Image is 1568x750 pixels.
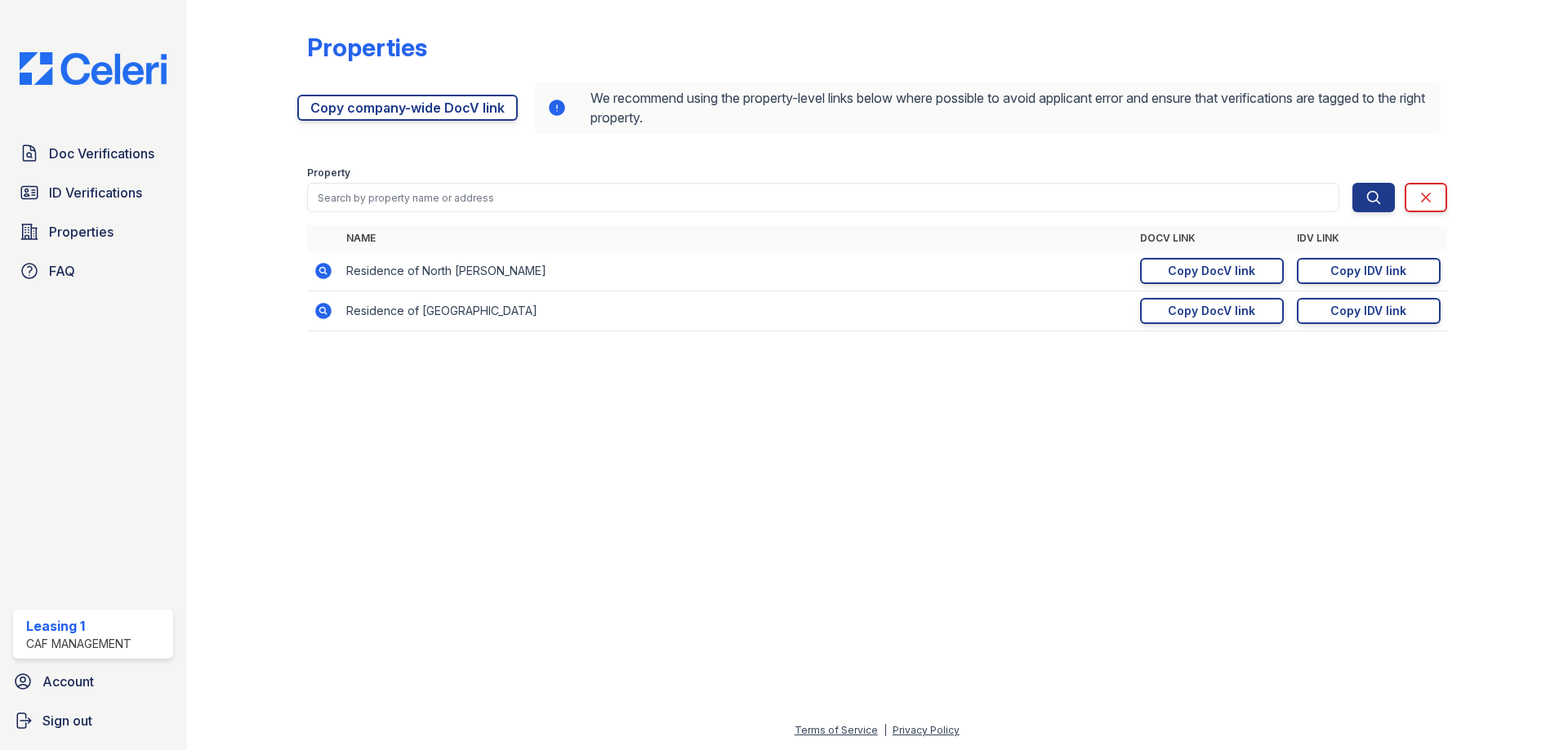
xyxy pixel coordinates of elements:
span: ID Verifications [49,183,142,202]
a: Properties [13,215,173,248]
div: Copy IDV link [1330,263,1406,279]
span: Properties [49,222,114,242]
div: We recommend using the property-level links below where possible to avoid applicant error and ens... [534,82,1441,134]
a: Terms of Service [795,724,878,736]
a: FAQ [13,255,173,287]
th: Name [340,225,1134,251]
input: Search by property name or address [307,183,1339,212]
span: Account [42,672,94,691]
a: Copy company-wide DocV link [297,95,518,121]
span: FAQ [49,261,75,281]
div: Copy IDV link [1330,303,1406,319]
div: Properties [307,33,427,62]
span: Doc Verifications [49,144,154,163]
a: Doc Verifications [13,137,173,170]
div: CAF Management [26,636,131,652]
label: Property [307,166,350,180]
a: Account [7,665,180,698]
td: Residence of North [PERSON_NAME] [340,251,1134,291]
div: Copy DocV link [1168,263,1255,279]
a: Copy DocV link [1140,298,1284,324]
div: Copy DocV link [1168,303,1255,319]
td: Residence of [GEOGRAPHIC_DATA] [340,291,1134,331]
a: Copy IDV link [1297,298,1441,324]
th: DocV Link [1134,225,1290,251]
a: Privacy Policy [893,724,960,736]
a: Copy IDV link [1297,258,1441,284]
div: | [884,724,887,736]
div: Leasing 1 [26,616,131,636]
th: IDV Link [1290,225,1447,251]
span: Sign out [42,711,92,730]
a: ID Verifications [13,176,173,209]
a: Copy DocV link [1140,258,1284,284]
a: Sign out [7,704,180,737]
img: CE_Logo_Blue-a8612792a0a2168367f1c8372b55b34899dd931a85d93a1a3d3e32e68fde9ad4.png [7,52,180,85]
